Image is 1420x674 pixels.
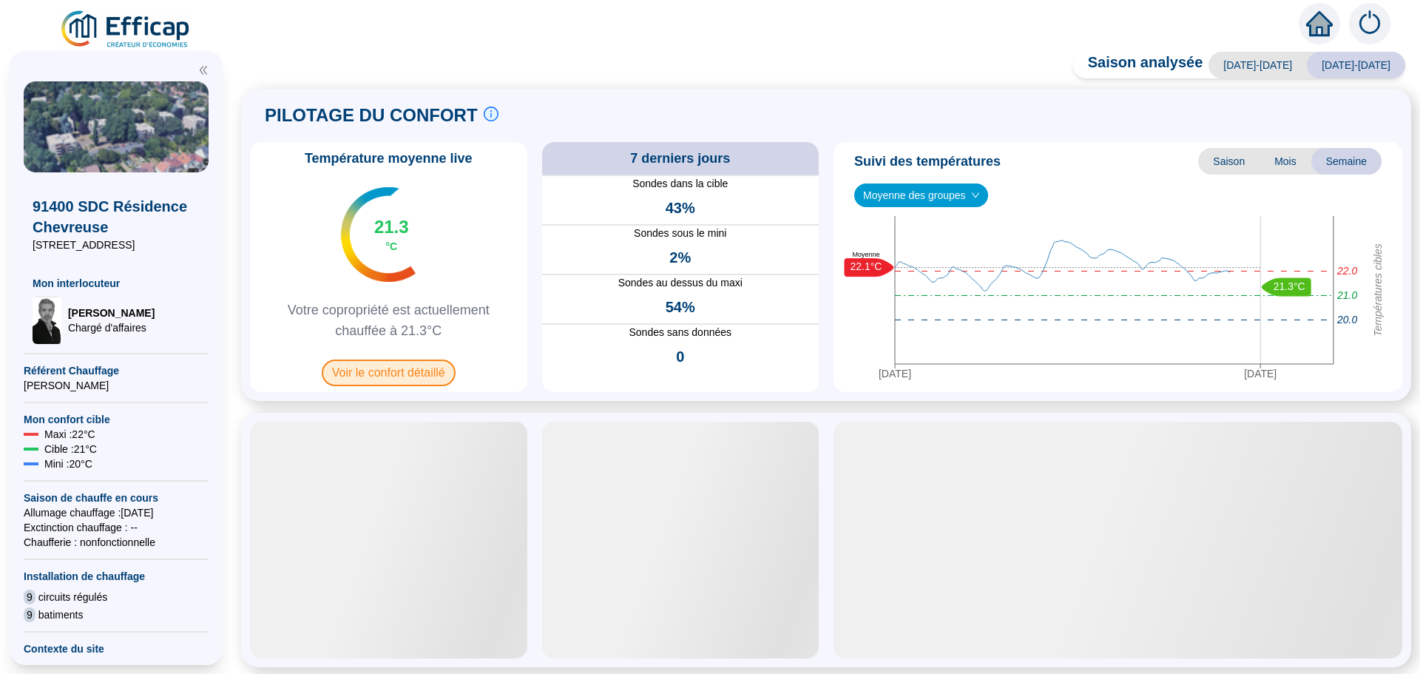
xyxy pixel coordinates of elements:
[24,535,209,550] span: Chaufferie : non fonctionnelle
[341,187,416,282] img: indicateur températures
[1306,10,1333,37] span: home
[542,176,819,192] span: Sondes dans la cible
[256,300,521,341] span: Votre copropriété est actuellement chauffée à 21.3°C
[38,607,84,622] span: batiments
[1336,314,1357,326] tspan: 20.0
[24,378,209,393] span: [PERSON_NAME]
[374,215,409,239] span: 21.3
[1073,52,1203,78] span: Saison analysée
[542,275,819,291] span: Sondes au dessus du maxi
[1307,52,1405,78] span: [DATE]-[DATE]
[24,505,209,520] span: Allumage chauffage : [DATE]
[68,306,155,320] span: [PERSON_NAME]
[44,427,95,442] span: Maxi : 22 °C
[879,368,911,380] tspan: [DATE]
[24,641,209,656] span: Contexte du site
[24,569,209,584] span: Installation de chauffage
[1260,148,1311,175] span: Mois
[1349,3,1390,44] img: alerts
[630,148,730,169] span: 7 derniers jours
[33,276,200,291] span: Mon interlocuteur
[863,184,979,206] span: Moyenne des groupes
[44,456,92,471] span: Mini : 20 °C
[24,491,209,505] span: Saison de chauffe en cours
[1198,148,1260,175] span: Saison
[1372,243,1384,337] tspan: Températures cibles
[1336,265,1357,277] tspan: 22.0
[198,65,209,75] span: double-left
[542,226,819,241] span: Sondes sous le mini
[33,196,200,237] span: 91400 SDC Résidence Chevreuse
[385,239,397,254] span: °C
[24,412,209,427] span: Mon confort cible
[44,442,97,456] span: Cible : 21 °C
[676,346,684,367] span: 0
[1244,368,1277,380] tspan: [DATE]
[24,590,35,604] span: 9
[33,237,200,252] span: [STREET_ADDRESS]
[1336,289,1357,301] tspan: 21.0
[33,297,62,344] img: Chargé d'affaires
[59,9,193,50] img: efficap energie logo
[1274,280,1305,292] text: 21.3°C
[666,198,695,218] span: 43%
[24,607,35,622] span: 9
[1311,148,1382,175] span: Semaine
[322,360,456,386] span: Voir le confort détaillé
[852,251,879,258] text: Moyenne
[38,590,107,604] span: circuits régulés
[68,320,155,335] span: Chargé d'affaires
[854,151,1001,172] span: Suivi des températures
[24,363,209,378] span: Référent Chauffage
[851,260,882,272] text: 22.1°C
[24,520,209,535] span: Exctinction chauffage : --
[669,247,691,268] span: 2%
[666,297,695,317] span: 54%
[265,104,478,127] span: PILOTAGE DU CONFORT
[971,191,980,200] span: down
[1208,52,1307,78] span: [DATE]-[DATE]
[484,107,498,121] span: info-circle
[542,325,819,340] span: Sondes sans données
[296,148,481,169] span: Température moyenne live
